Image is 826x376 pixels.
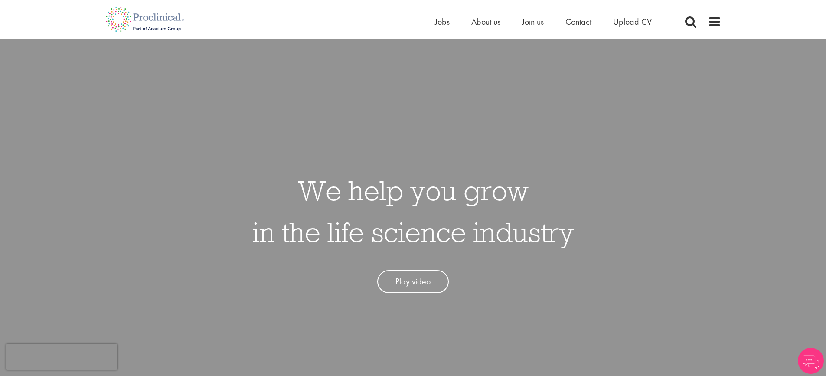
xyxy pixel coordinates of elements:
a: Jobs [435,16,450,27]
h1: We help you grow in the life science industry [252,170,574,253]
a: Contact [565,16,591,27]
a: About us [471,16,500,27]
a: Play video [377,270,449,293]
img: Chatbot [798,348,824,374]
a: Upload CV [613,16,652,27]
a: Join us [522,16,544,27]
